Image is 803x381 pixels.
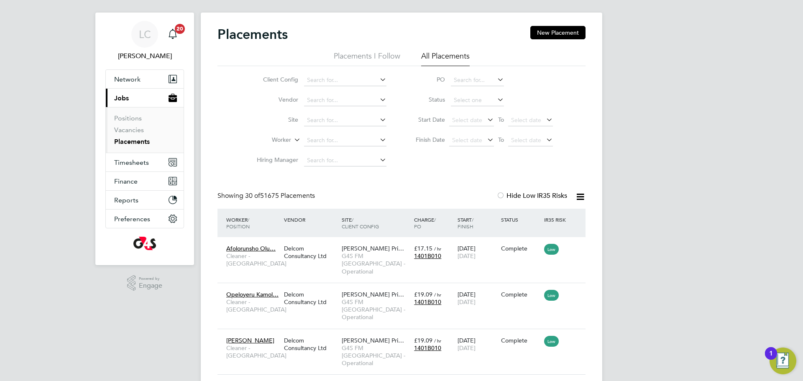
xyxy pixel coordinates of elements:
[226,216,250,230] span: / Position
[414,216,436,230] span: / PO
[334,51,400,66] li: Placements I Follow
[226,291,279,298] span: Opeloyeru Kamol…
[434,338,441,344] span: / hr
[114,159,149,166] span: Timesheets
[106,210,184,228] button: Preferences
[458,216,473,230] span: / Finish
[414,252,441,260] span: 1401B010
[226,298,280,313] span: Cleaner - [GEOGRAPHIC_DATA]
[282,332,340,356] div: Delcom Consultancy Ltd
[342,245,404,252] span: [PERSON_NAME] Pri…
[304,95,386,106] input: Search for...
[414,245,432,252] span: £17.15
[224,286,586,293] a: Opeloyeru Kamol…Cleaner - [GEOGRAPHIC_DATA]Delcom Consultancy Ltd[PERSON_NAME] Pri…G4S FM [GEOGRA...
[770,348,796,374] button: Open Resource Center, 1 new notification
[304,155,386,166] input: Search for...
[114,215,150,223] span: Preferences
[421,51,470,66] li: All Placements
[224,212,282,234] div: Worker
[217,26,288,43] h2: Placements
[139,29,151,40] span: LC
[451,74,504,86] input: Search for...
[95,13,194,265] nav: Main navigation
[496,192,567,200] label: Hide Low IR35 Risks
[452,116,482,124] span: Select date
[342,337,404,344] span: [PERSON_NAME] Pri…
[342,216,379,230] span: / Client Config
[282,212,340,227] div: Vendor
[412,212,455,234] div: Charge
[342,298,410,321] span: G4S FM [GEOGRAPHIC_DATA] - Operational
[544,290,559,301] span: Low
[226,337,274,344] span: [PERSON_NAME]
[217,192,317,200] div: Showing
[542,212,571,227] div: IR35 Risk
[455,286,499,310] div: [DATE]
[226,245,276,252] span: Afolorunsho Olu…
[414,291,432,298] span: £19.09
[250,156,298,164] label: Hiring Manager
[458,298,476,306] span: [DATE]
[250,76,298,83] label: Client Config
[407,136,445,143] label: Finish Date
[414,298,441,306] span: 1401B010
[496,114,506,125] span: To
[452,136,482,144] span: Select date
[544,336,559,347] span: Low
[407,116,445,123] label: Start Date
[304,74,386,86] input: Search for...
[342,344,410,367] span: G4S FM [GEOGRAPHIC_DATA] - Operational
[407,96,445,103] label: Status
[114,126,144,134] a: Vacancies
[245,192,260,200] span: 30 of
[106,153,184,171] button: Timesheets
[501,337,540,344] div: Complete
[226,252,280,267] span: Cleaner - [GEOGRAPHIC_DATA]
[434,245,441,252] span: / hr
[511,116,541,124] span: Select date
[114,196,138,204] span: Reports
[451,95,504,106] input: Select one
[114,75,141,83] span: Network
[304,135,386,146] input: Search for...
[340,212,412,234] div: Site
[114,94,129,102] span: Jobs
[127,275,163,291] a: Powered byEngage
[139,275,162,282] span: Powered by
[458,344,476,352] span: [DATE]
[114,114,142,122] a: Positions
[769,353,773,364] div: 1
[455,212,499,234] div: Start
[243,136,291,144] label: Worker
[106,89,184,107] button: Jobs
[511,136,541,144] span: Select date
[105,21,184,61] a: LC[PERSON_NAME]
[226,344,280,359] span: Cleaner - [GEOGRAPHIC_DATA]
[282,286,340,310] div: Delcom Consultancy Ltd
[501,291,540,298] div: Complete
[250,116,298,123] label: Site
[164,21,181,48] a: 20
[106,70,184,88] button: Network
[544,244,559,255] span: Low
[342,252,410,275] span: G4S FM [GEOGRAPHIC_DATA] - Operational
[106,107,184,153] div: Jobs
[414,344,441,352] span: 1401B010
[105,237,184,250] a: Go to home page
[496,134,506,145] span: To
[342,291,404,298] span: [PERSON_NAME] Pri…
[106,172,184,190] button: Finance
[175,24,185,34] span: 20
[455,332,499,356] div: [DATE]
[114,177,138,185] span: Finance
[455,240,499,264] div: [DATE]
[499,212,542,227] div: Status
[114,138,150,146] a: Placements
[250,96,298,103] label: Vendor
[245,192,315,200] span: 51675 Placements
[434,292,441,298] span: / hr
[106,191,184,209] button: Reports
[407,76,445,83] label: PO
[304,115,386,126] input: Search for...
[224,332,586,339] a: [PERSON_NAME]Cleaner - [GEOGRAPHIC_DATA]Delcom Consultancy Ltd[PERSON_NAME] Pri…G4S FM [GEOGRAPHI...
